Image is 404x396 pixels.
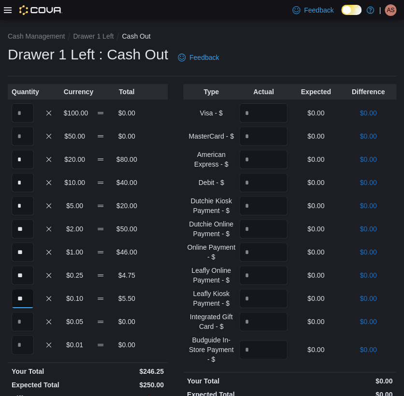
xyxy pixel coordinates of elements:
[174,48,223,67] a: Feedback
[344,294,392,303] p: $0.00
[187,131,235,141] p: MasterCard - $
[387,4,394,16] span: AS
[187,376,288,386] p: Your Total
[187,219,235,239] p: Dutchie Online Payment - $
[12,266,34,285] input: Quantity
[115,247,138,257] p: $46.00
[344,317,392,326] p: $0.00
[115,224,138,234] p: $50.00
[187,196,235,215] p: Dutchie Kiosk Payment - $
[64,247,86,257] p: $1.00
[344,108,392,118] p: $0.00
[291,376,392,386] p: $0.00
[64,131,86,141] p: $50.00
[64,317,86,326] p: $0.05
[344,87,392,97] p: Difference
[291,178,340,187] p: $0.00
[187,266,235,285] p: Leafly Online Payment - $
[344,178,392,187] p: $0.00
[12,289,34,308] input: Quantity
[187,178,235,187] p: Debit - $
[385,4,396,16] div: Anthony St Bernard
[239,87,288,97] p: Actual
[291,155,340,164] p: $0.00
[344,224,392,234] p: $0.00
[291,201,340,211] p: $0.00
[12,335,34,354] input: Quantity
[304,5,333,15] span: Feedback
[115,155,138,164] p: $80.00
[12,196,34,215] input: Quantity
[289,0,337,20] a: Feedback
[115,294,138,303] p: $5.50
[239,103,288,123] input: Quantity
[115,201,138,211] p: $20.00
[189,53,219,62] span: Feedback
[344,131,392,141] p: $0.00
[64,178,86,187] p: $10.00
[344,247,392,257] p: $0.00
[291,108,340,118] p: $0.00
[73,32,114,40] button: Drawer 1 Left
[239,242,288,262] input: Quantity
[12,367,86,376] p: Your Total
[64,155,86,164] p: $20.00
[239,289,288,308] input: Quantity
[8,31,396,43] nav: An example of EuiBreadcrumbs
[239,266,288,285] input: Quantity
[12,312,34,331] input: Quantity
[239,219,288,239] input: Quantity
[344,345,392,354] p: $0.00
[8,32,65,40] button: Cash Management
[115,87,138,97] p: Total
[291,345,340,354] p: $0.00
[115,131,138,141] p: $0.00
[379,4,381,16] p: |
[12,87,34,97] p: Quantity
[344,270,392,280] p: $0.00
[239,312,288,331] input: Quantity
[12,150,34,169] input: Quantity
[291,87,340,97] p: Expected
[115,317,138,326] p: $0.00
[239,196,288,215] input: Quantity
[187,242,235,262] p: Online Payment - $
[187,87,235,97] p: Type
[344,201,392,211] p: $0.00
[239,340,288,359] input: Quantity
[122,32,150,40] button: Cash Out
[291,270,340,280] p: $0.00
[19,5,62,15] img: Cova
[187,312,235,331] p: Integrated Gift Card - $
[12,103,34,123] input: Quantity
[115,340,138,350] p: $0.00
[239,150,288,169] input: Quantity
[64,108,86,118] p: $100.00
[64,224,86,234] p: $2.00
[8,45,168,64] h1: Drawer 1 Left : Cash Out
[12,173,34,192] input: Quantity
[64,270,86,280] p: $0.25
[115,108,138,118] p: $0.00
[291,224,340,234] p: $0.00
[115,270,138,280] p: $4.75
[291,247,340,257] p: $0.00
[64,340,86,350] p: $0.01
[64,201,86,211] p: $5.00
[12,219,34,239] input: Quantity
[64,87,86,97] p: Currency
[64,294,86,303] p: $0.10
[187,289,235,308] p: Leafly Kiosk Payment - $
[291,294,340,303] p: $0.00
[115,178,138,187] p: $40.00
[291,131,340,141] p: $0.00
[187,108,235,118] p: Visa - $
[12,380,86,390] p: Expected Total
[187,335,235,364] p: Budguide In-Store Payment - $
[239,173,288,192] input: Quantity
[341,5,361,15] input: Dark Mode
[12,242,34,262] input: Quantity
[89,380,163,390] p: $250.00
[344,155,392,164] p: $0.00
[12,127,34,146] input: Quantity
